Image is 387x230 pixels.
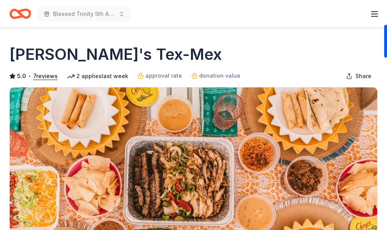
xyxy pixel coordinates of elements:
[340,68,378,84] button: Share
[67,71,128,81] div: 2 applies last week
[33,71,58,81] button: 7reviews
[37,6,131,22] button: Blessed Trinity 5th Anniversary Bingo
[53,9,115,19] span: Blessed Trinity 5th Anniversary Bingo
[199,71,240,80] span: donation value
[17,71,26,81] span: 5.0
[9,44,222,65] h1: [PERSON_NAME]'s Tex-Mex
[191,71,240,80] a: donation value
[138,71,182,80] a: approval rate
[28,73,31,79] span: •
[145,71,182,80] span: approval rate
[9,5,31,23] a: Home
[355,71,371,81] span: Share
